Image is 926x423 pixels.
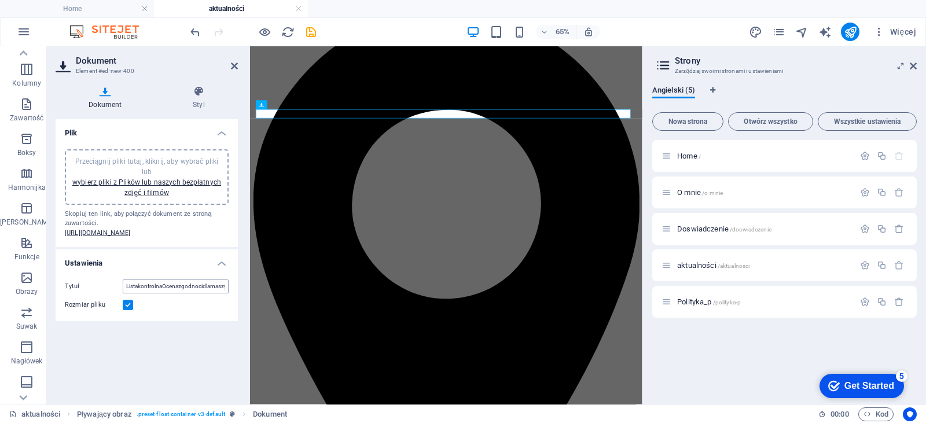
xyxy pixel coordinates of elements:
[844,25,857,39] i: Opublikuj
[154,2,308,15] h4: aktualności
[877,224,887,234] div: Duplikuj
[831,407,848,421] span: 00 00
[894,260,904,270] div: Usuń
[652,86,917,108] div: Zakładki językowe
[863,407,888,421] span: Kod
[65,209,229,238] div: Skopiuj ten link, aby połączyć dokument ze stroną zawartości.
[772,25,785,39] i: Strony (Ctrl+Alt+S)
[818,112,917,131] button: Wszystkie ustawienia
[877,151,887,161] div: Duplikuj
[189,25,202,39] i: Cofnij: Zmień dokument (Ctrl+Z)
[253,407,287,421] span: Kliknij, aby zaznaczyć. Kliknij dwukrotnie, aby edytować
[16,322,38,331] p: Suwak
[674,189,854,196] div: O mnie/o-mnie
[72,178,221,197] a: wybierz pliki z Plików lub naszych bezpłatnych zdjęć i filmów
[677,188,723,197] span: Kliknij, aby otworzyć stronę
[77,407,132,421] span: Kliknij, aby zaznaczyć. Kliknij dwukrotnie, aby edytować
[12,79,41,88] p: Kolumny
[16,287,38,296] p: Obrazy
[699,153,701,160] span: /
[72,157,221,197] span: Przeciągnij pliki tutaj, kliknij, aby wybrać pliki lub
[188,25,202,39] button: undo
[858,407,894,421] button: Kod
[67,25,153,39] img: Editor Logo
[281,25,295,39] i: Przeładuj stronę
[860,260,870,270] div: Ustawienia
[795,25,809,39] button: navigator
[860,297,870,307] div: Ustawienia
[77,407,287,421] nav: breadcrumb
[860,187,870,197] div: Ustawienia
[903,407,917,421] button: Usercentrics
[10,113,43,123] p: Zawartość
[674,262,854,269] div: aktualności/aktualnosci
[65,279,123,293] label: Tytuł
[818,407,849,421] h6: Czas sesji
[9,407,60,421] a: Kliknij, aby anulować zaznaczenie. Kliknij dwukrotnie, aby otworzyć Strony
[713,299,741,306] span: /polityka-p
[894,187,904,197] div: Usuń
[536,25,577,39] button: 65%
[748,25,762,39] button: design
[675,56,917,66] h2: Strony
[869,23,921,41] button: Więcej
[674,298,854,306] div: Polityka_p/polityka-p
[839,410,840,418] span: :
[677,152,701,160] span: Kliknij, aby otworzyć stronę
[17,148,36,157] p: Boksy
[258,25,271,39] button: Kliknij tutaj, aby wyjść z trybu podglądu i kontynuować edycję
[860,151,870,161] div: Ustawienia
[674,225,854,233] div: Doswiadczenie/doswiadczenie
[652,112,723,131] button: Nowa strona
[657,118,718,125] span: Nowa strona
[674,152,854,160] div: Home/
[677,225,771,233] span: Kliknij, aby otworzyć stronę
[873,26,916,38] span: Więcej
[677,261,749,270] span: aktualności
[730,226,771,233] span: /doswiadczenie
[34,13,84,23] div: Get Started
[11,356,43,366] p: Nagłówek
[894,297,904,307] div: Usuń
[583,27,594,37] i: Po zmianie rozmiaru automatycznie dostosowuje poziom powiększenia do wybranego urządzenia.
[894,224,904,234] div: Usuń
[675,66,894,76] h3: Zarządzaj swoimi stronami i ustawieniami
[281,25,295,39] button: reload
[894,151,904,161] div: Strony startowej nie można usunąć
[818,25,832,39] button: text_generator
[728,112,813,131] button: Otwórz wszystko
[718,263,750,269] span: /aktualnosci
[877,260,887,270] div: Duplikuj
[749,25,762,39] i: Projekt (Ctrl+Alt+Y)
[877,297,887,307] div: Duplikuj
[65,229,131,237] a: [URL][DOMAIN_NAME]
[56,119,238,140] h4: Plik
[76,56,238,66] h2: Dokument
[771,25,785,39] button: pages
[795,25,809,39] i: Nawigator
[304,25,318,39] i: Zapisz (Ctrl+S)
[86,2,97,14] div: 5
[841,23,859,41] button: publish
[702,190,723,196] span: /o-mnie
[304,25,318,39] button: save
[553,25,572,39] h6: 65%
[9,6,94,30] div: Get Started 5 items remaining, 0% complete
[860,224,870,234] div: Ustawienia
[65,298,123,312] label: Rozmiar pliku
[677,297,741,306] span: Kliknij, aby otworzyć stronę
[14,252,39,262] p: Funkcje
[56,249,238,270] h4: Ustawienia
[877,187,887,197] div: Duplikuj
[652,83,695,100] span: Angielski (5)
[818,25,832,39] i: AI Writer
[733,118,808,125] span: Otwórz wszystko
[230,411,235,417] i: Ten element jest konfigurowalnym ustawieniem wstępnym
[76,66,215,76] h3: Element #ed-new-400
[160,86,238,110] h4: Styl
[137,407,225,421] span: . preset-float-container-v3-default
[56,86,160,110] h4: Dokument
[8,183,46,192] p: Harmonijka
[823,118,912,125] span: Wszystkie ustawienia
